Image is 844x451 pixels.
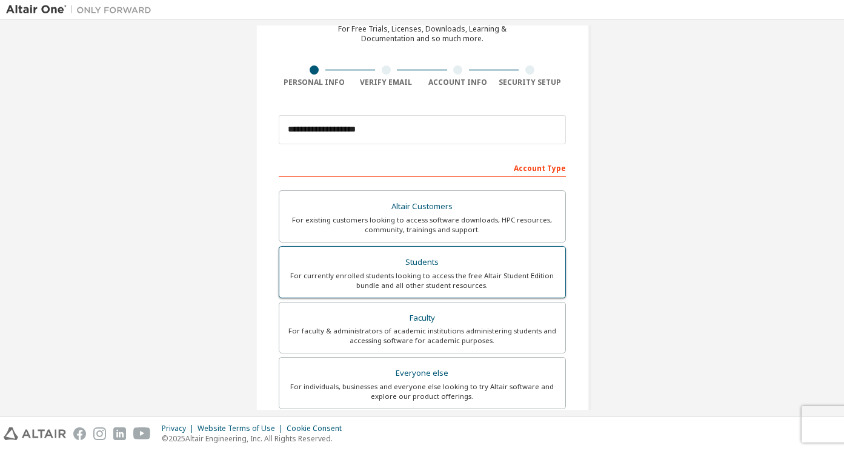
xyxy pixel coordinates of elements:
p: © 2025 Altair Engineering, Inc. All Rights Reserved. [162,433,349,444]
img: linkedin.svg [113,427,126,440]
div: For Free Trials, Licenses, Downloads, Learning & Documentation and so much more. [338,24,507,44]
div: For existing customers looking to access software downloads, HPC resources, community, trainings ... [287,215,558,235]
div: Students [287,254,558,271]
div: Security Setup [494,78,566,87]
div: Verify Email [350,78,422,87]
div: Faculty [287,310,558,327]
div: Personal Info [279,78,351,87]
div: For individuals, businesses and everyone else looking to try Altair software and explore our prod... [287,382,558,401]
div: Website Terms of Use [198,424,287,433]
img: altair_logo.svg [4,427,66,440]
img: instagram.svg [93,427,106,440]
img: Altair One [6,4,158,16]
div: Privacy [162,424,198,433]
div: For faculty & administrators of academic institutions administering students and accessing softwa... [287,326,558,346]
div: Cookie Consent [287,424,349,433]
div: Account Type [279,158,566,177]
div: Everyone else [287,365,558,382]
div: For currently enrolled students looking to access the free Altair Student Edition bundle and all ... [287,271,558,290]
div: Altair Customers [287,198,558,215]
div: Account Info [422,78,494,87]
img: facebook.svg [73,427,86,440]
img: youtube.svg [133,427,151,440]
